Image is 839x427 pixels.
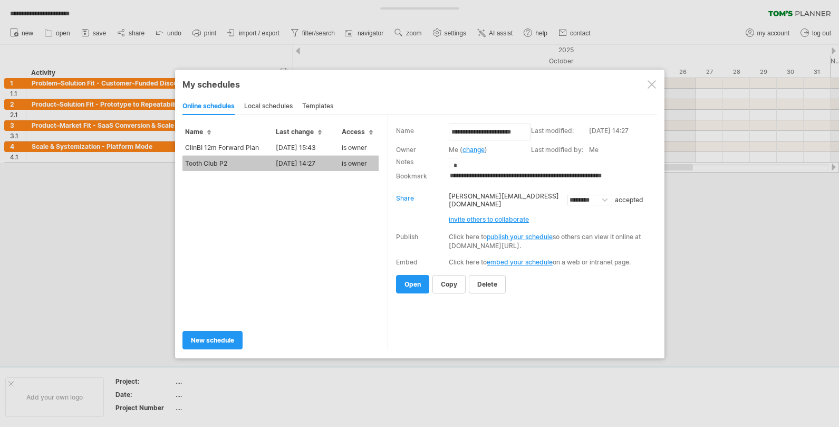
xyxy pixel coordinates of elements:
[244,98,293,115] div: local schedules
[449,232,650,250] div: Click here to so others can view it online at [DOMAIN_NAME][URL].
[589,145,654,157] td: Me
[185,128,211,136] span: Name
[531,145,589,157] td: Last modified by:
[191,336,234,344] span: new schedule
[182,140,273,156] td: ClinBI 12m Forward Plan
[273,155,339,171] td: [DATE] 14:27
[396,275,429,293] a: open
[182,79,657,90] div: My schedules
[396,258,418,266] div: Embed
[589,126,654,145] td: [DATE] 14:27
[469,275,506,293] a: delete
[612,189,652,211] td: accepted
[182,331,243,349] a: new schedule
[276,128,322,136] span: Last change
[182,155,273,171] td: Tooth Club P2
[396,194,414,202] div: Share
[396,233,418,241] div: Publish
[339,140,379,156] td: is owner
[396,126,449,145] td: Name
[449,258,650,266] div: Click here to on a web or intranet page.
[487,233,553,241] a: publish your schedule
[441,280,457,288] span: copy
[449,215,529,223] span: invite others to collaborate
[302,98,333,115] div: templates
[273,140,339,156] td: [DATE] 15:43
[531,126,589,145] td: Last modified:
[396,157,449,169] td: Notes
[487,258,553,266] a: embed your schedule
[432,275,466,293] a: copy
[404,280,421,288] span: open
[477,280,497,288] span: delete
[446,189,565,211] td: [PERSON_NAME][EMAIL_ADDRESS][DOMAIN_NAME]
[396,169,449,182] td: Bookmark
[449,215,652,223] a: invite others to collaborate
[182,98,235,115] div: online schedules
[339,155,379,171] td: is owner
[462,146,485,154] a: change
[449,146,526,154] div: Me ( )
[396,145,449,157] td: Owner
[342,128,373,136] span: Access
